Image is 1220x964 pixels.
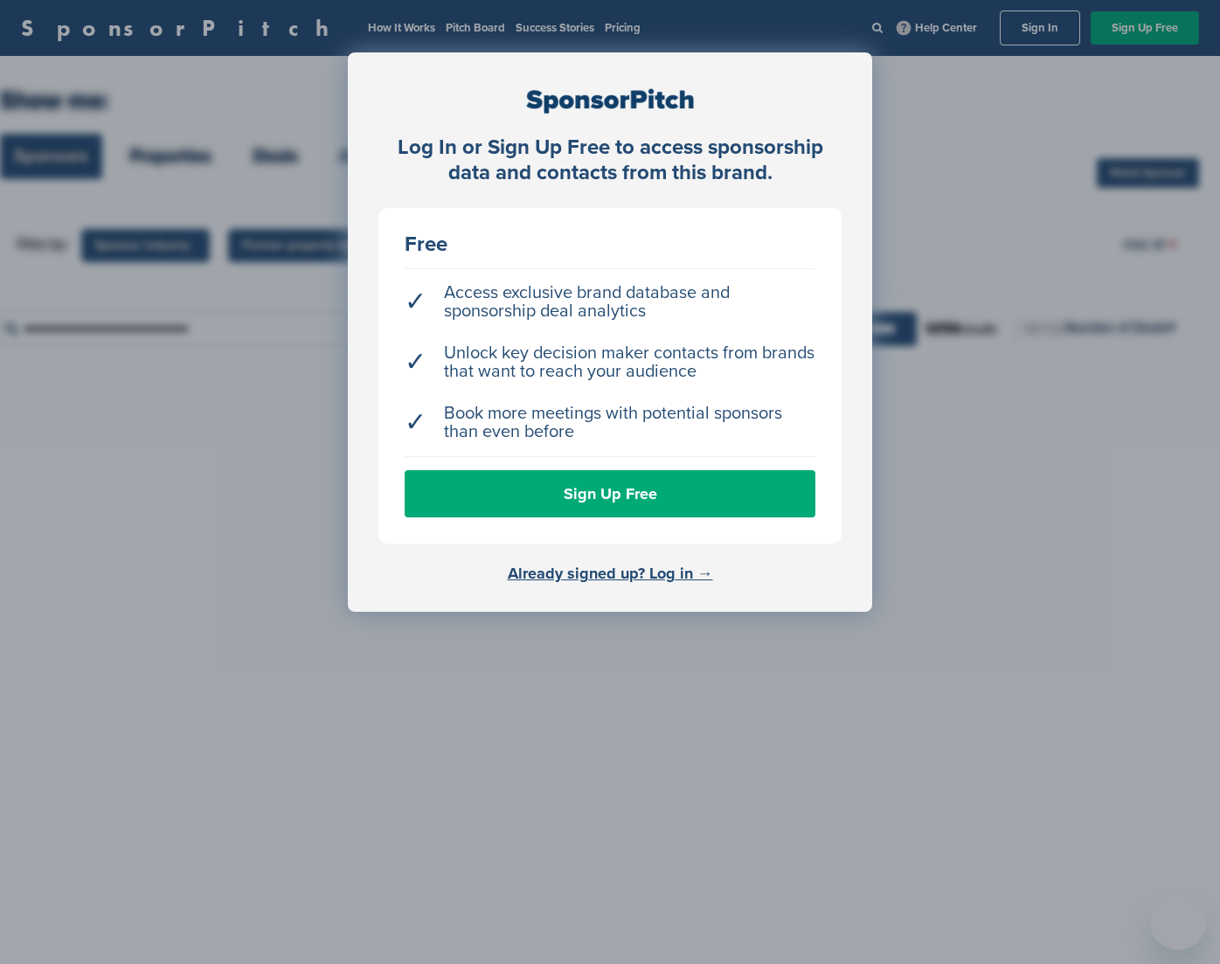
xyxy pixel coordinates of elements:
[405,336,815,390] li: Unlock key decision maker contacts from brands that want to reach your audience
[405,353,426,371] span: ✓
[405,413,426,432] span: ✓
[405,275,815,329] li: Access exclusive brand database and sponsorship deal analytics
[508,564,713,583] a: Already signed up? Log in →
[1150,894,1206,950] iframe: Button to launch messaging window
[405,234,815,255] div: Free
[405,293,426,311] span: ✓
[405,470,815,517] a: Sign Up Free
[378,135,842,186] div: Log In or Sign Up Free to access sponsorship data and contacts from this brand.
[405,396,815,450] li: Book more meetings with potential sponsors than even before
